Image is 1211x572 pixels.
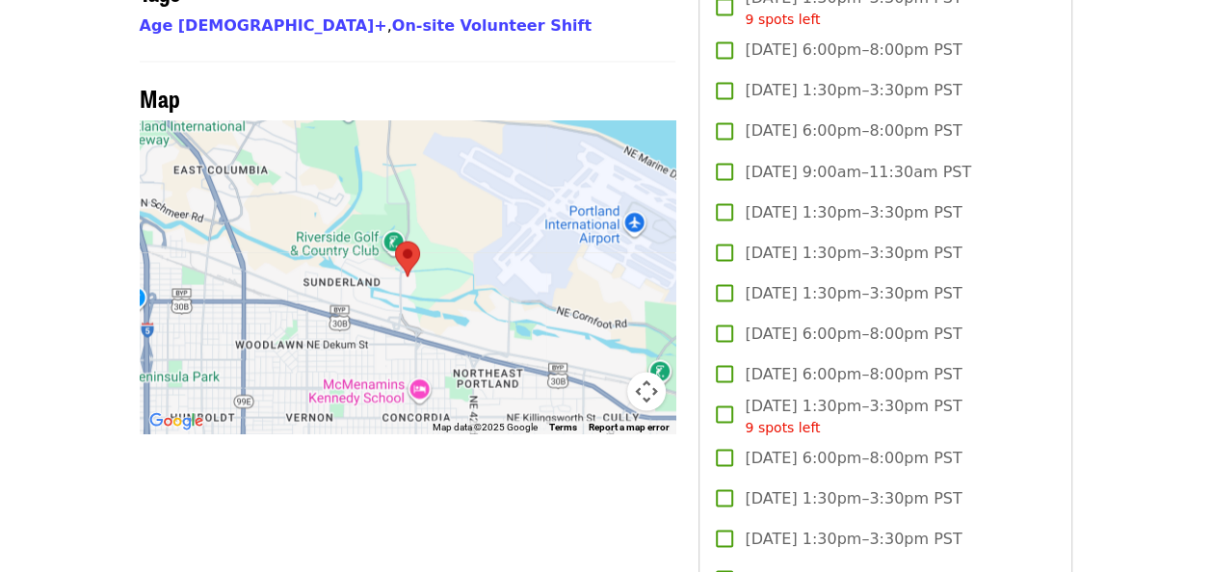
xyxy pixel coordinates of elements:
span: [DATE] 1:30pm–3:30pm PST [745,79,961,102]
button: Map camera controls [627,372,666,410]
span: [DATE] 6:00pm–8:00pm PST [745,322,961,345]
span: [DATE] 1:30pm–3:30pm PST [745,527,961,550]
span: [DATE] 1:30pm–3:30pm PST [745,394,961,437]
span: [DATE] 1:30pm–3:30pm PST [745,281,961,304]
span: [DATE] 1:30pm–3:30pm PST [745,486,961,509]
span: [DATE] 9:00am–11:30am PST [745,160,971,183]
span: [DATE] 6:00pm–8:00pm PST [745,119,961,143]
a: Report a map error [589,421,670,431]
span: Map [140,81,180,115]
a: Open this area in Google Maps (opens a new window) [145,408,208,433]
img: Google [145,408,208,433]
span: 9 spots left [745,12,820,27]
span: [DATE] 1:30pm–3:30pm PST [745,241,961,264]
span: 9 spots left [745,419,820,434]
span: [DATE] 6:00pm–8:00pm PST [745,39,961,62]
span: [DATE] 1:30pm–3:30pm PST [745,200,961,223]
span: [DATE] 6:00pm–8:00pm PST [745,362,961,385]
span: Map data ©2025 Google [433,421,538,431]
a: Terms (opens in new tab) [549,421,577,431]
span: [DATE] 6:00pm–8:00pm PST [745,446,961,469]
a: Age [DEMOGRAPHIC_DATA]+ [140,16,387,35]
a: On-site Volunteer Shift [392,16,592,35]
span: , [140,16,392,35]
